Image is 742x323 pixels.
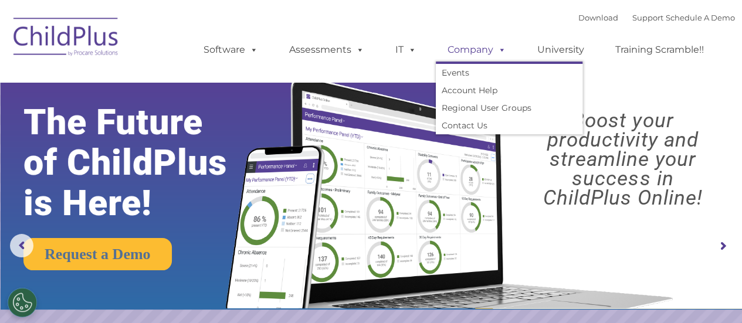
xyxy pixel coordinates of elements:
[604,38,716,62] a: Training Scramble!!
[683,267,742,323] iframe: Chat Widget
[23,238,172,270] a: Request a Demo
[163,125,213,134] span: Phone number
[192,38,270,62] a: Software
[163,77,199,86] span: Last name
[632,13,663,22] a: Support
[277,38,376,62] a: Assessments
[513,111,733,208] rs-layer: Boost your productivity and streamline your success in ChildPlus Online!
[578,13,735,22] font: |
[666,13,735,22] a: Schedule A Demo
[8,9,125,68] img: ChildPlus by Procare Solutions
[436,38,518,62] a: Company
[526,38,596,62] a: University
[436,64,582,81] a: Events
[8,288,37,317] button: Cookies Settings
[436,99,582,117] a: Regional User Groups
[384,38,428,62] a: IT
[436,81,582,99] a: Account Help
[436,117,582,134] a: Contact Us
[578,13,618,22] a: Download
[23,102,260,223] rs-layer: The Future of ChildPlus is Here!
